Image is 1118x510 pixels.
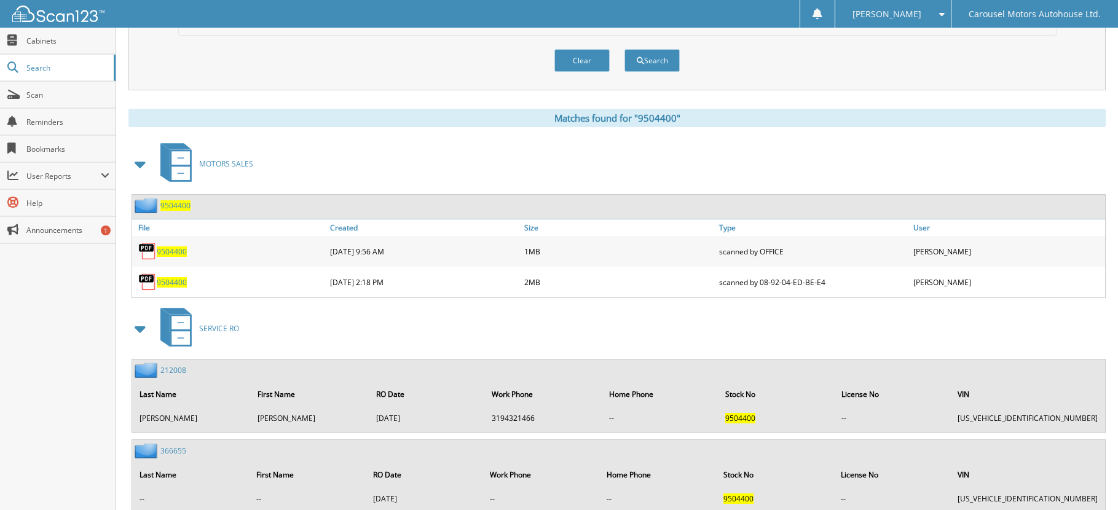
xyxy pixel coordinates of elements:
[624,49,680,72] button: Search
[835,408,950,428] td: --
[1057,451,1118,510] iframe: Chat Widget
[128,109,1106,127] div: Matches found for "9504400"
[910,270,1105,294] div: [PERSON_NAME]
[716,270,911,294] div: scanned by 08-92-04-ED-BE-E4
[951,488,1104,509] td: [US_VEHICLE_IDENTIFICATION_NUMBER]
[157,246,187,257] a: 9504400
[135,363,160,378] img: folder2.png
[969,10,1101,18] span: Carousel Motors Autohouse Ltd.
[835,462,950,487] th: License No
[132,219,327,236] a: File
[133,488,249,509] td: --
[910,219,1105,236] a: User
[910,239,1105,264] div: [PERSON_NAME]
[26,117,109,127] span: Reminders
[153,304,239,353] a: SERVICE RO
[521,219,716,236] a: Size
[26,144,109,154] span: Bookmarks
[160,445,186,456] a: 366655
[716,239,911,264] div: scanned by OFFICE
[26,225,109,235] span: Announcements
[199,159,253,169] span: MOTORS SALES
[835,382,950,407] th: License No
[716,219,911,236] a: Type
[486,382,602,407] th: Work Phone
[251,408,368,428] td: [PERSON_NAME]
[327,270,522,294] div: [DATE] 2:18 PM
[835,488,950,509] td: --
[250,488,366,509] td: --
[367,488,482,509] td: [DATE]
[951,408,1104,428] td: [US_VEHICLE_IDENTIFICATION_NUMBER]
[251,382,368,407] th: First Name
[484,488,599,509] td: --
[160,200,191,211] a: 9504400
[484,462,599,487] th: Work Phone
[603,382,717,407] th: Home Phone
[153,139,253,188] a: MOTORS SALES
[486,408,602,428] td: 3194321466
[250,462,366,487] th: First Name
[138,242,157,261] img: PDF.png
[852,10,921,18] span: [PERSON_NAME]
[135,198,160,213] img: folder2.png
[26,36,109,46] span: Cabinets
[367,462,482,487] th: RO Date
[133,462,249,487] th: Last Name
[521,239,716,264] div: 1MB
[723,493,754,504] span: 9504400
[26,63,108,73] span: Search
[26,198,109,208] span: Help
[12,6,104,22] img: scan123-logo-white.svg
[199,323,239,334] span: SERVICE RO
[157,277,187,288] a: 9504400
[135,443,160,458] img: folder2.png
[370,382,485,407] th: RO Date
[717,462,833,487] th: Stock No
[719,382,834,407] th: Stock No
[521,270,716,294] div: 2MB
[600,462,716,487] th: Home Phone
[26,171,101,181] span: User Reports
[603,408,717,428] td: --
[133,382,250,407] th: Last Name
[26,90,109,100] span: Scan
[951,382,1104,407] th: VIN
[327,239,522,264] div: [DATE] 9:56 AM
[725,413,755,423] span: 9504400
[138,273,157,291] img: PDF.png
[370,408,485,428] td: [DATE]
[101,226,111,235] div: 1
[600,488,716,509] td: --
[160,365,186,375] a: 212008
[554,49,610,72] button: Clear
[133,408,250,428] td: [PERSON_NAME]
[327,219,522,236] a: Created
[951,462,1104,487] th: VIN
